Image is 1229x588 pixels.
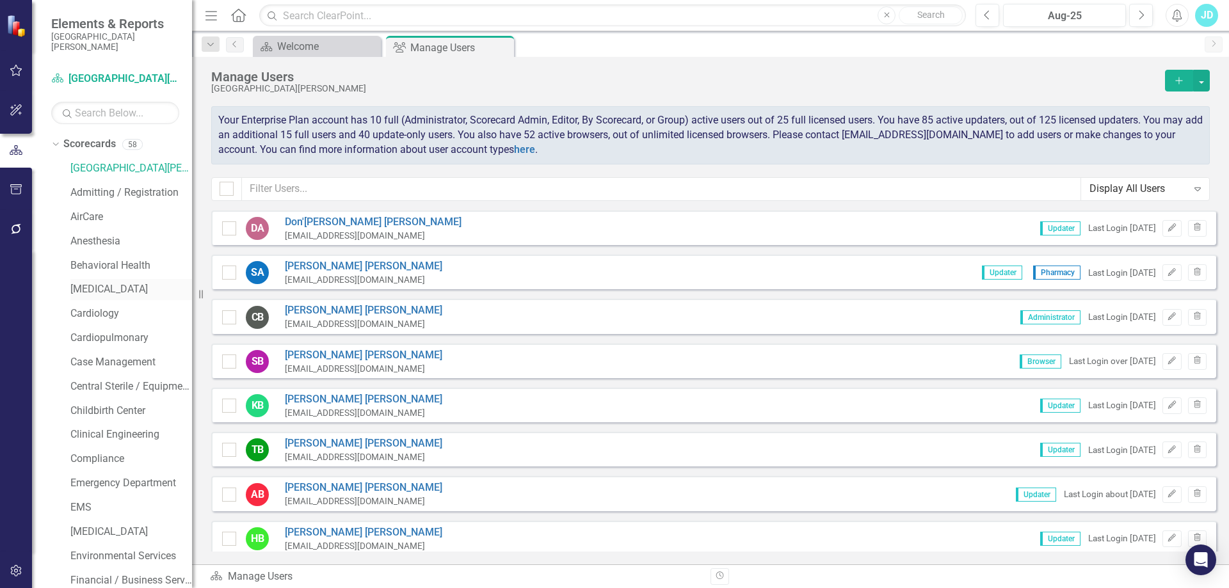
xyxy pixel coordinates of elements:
div: KB [246,394,269,417]
a: Emergency Department [70,476,192,491]
a: AirCare [70,210,192,225]
div: [EMAIL_ADDRESS][DOMAIN_NAME] [285,451,442,463]
div: Open Intercom Messenger [1185,544,1216,575]
span: Pharmacy [1033,266,1080,280]
div: Manage Users [211,70,1159,84]
div: Last Login about [DATE] [1064,488,1156,500]
a: [PERSON_NAME] [PERSON_NAME] [285,259,442,274]
div: Last Login [DATE] [1088,222,1156,234]
div: [EMAIL_ADDRESS][DOMAIN_NAME] [285,495,442,507]
div: Manage Users [210,569,701,584]
div: HB [246,527,269,550]
a: Welcome [256,38,378,54]
div: Aug-25 [1008,8,1121,24]
a: [PERSON_NAME] [PERSON_NAME] [285,303,442,318]
div: Last Login over [DATE] [1069,355,1156,367]
a: [MEDICAL_DATA] [70,525,192,539]
button: Search [899,6,963,24]
a: Central Sterile / Equipment Distribution [70,379,192,394]
div: Last Login [DATE] [1088,311,1156,323]
span: Elements & Reports [51,16,179,31]
div: [EMAIL_ADDRESS][DOMAIN_NAME] [285,407,442,419]
span: Updater [1040,532,1080,546]
div: DA [246,217,269,240]
a: Environmental Services [70,549,192,564]
a: [GEOGRAPHIC_DATA][PERSON_NAME] [51,72,179,86]
a: Childbirth Center [70,404,192,418]
a: [PERSON_NAME] [PERSON_NAME] [285,392,442,407]
a: Admitting / Registration [70,186,192,200]
div: Last Login [DATE] [1088,444,1156,456]
div: Welcome [277,38,378,54]
button: JD [1195,4,1218,27]
span: Updater [982,266,1022,280]
a: Scorecards [63,137,116,152]
div: SA [246,261,269,284]
a: Behavioral Health [70,258,192,273]
span: Search [917,10,945,20]
a: [PERSON_NAME] [PERSON_NAME] [285,481,442,495]
div: TB [246,438,269,461]
div: [EMAIL_ADDRESS][DOMAIN_NAME] [285,230,462,242]
input: Search ClearPoint... [259,4,966,27]
div: [EMAIL_ADDRESS][DOMAIN_NAME] [285,274,442,286]
div: Display All Users [1089,182,1187,196]
div: CB [246,306,269,329]
div: AB [246,483,269,506]
a: Cardiology [70,306,192,321]
button: Aug-25 [1003,4,1126,27]
a: Cardiopulmonary [70,331,192,346]
span: Updater [1040,443,1080,457]
span: Your Enterprise Plan account has 10 full (Administrator, Scorecard Admin, Editor, By Scorecard, o... [218,114,1203,155]
a: Compliance [70,452,192,466]
div: [EMAIL_ADDRESS][DOMAIN_NAME] [285,363,442,375]
a: Case Management [70,355,192,370]
div: [EMAIL_ADDRESS][DOMAIN_NAME] [285,540,442,552]
div: Last Login [DATE] [1088,267,1156,279]
div: Last Login [DATE] [1088,399,1156,411]
input: Search Below... [51,102,179,124]
img: ClearPoint Strategy [6,14,29,36]
div: [GEOGRAPHIC_DATA][PERSON_NAME] [211,84,1159,93]
a: Don'[PERSON_NAME] [PERSON_NAME] [285,215,462,230]
a: [PERSON_NAME] [PERSON_NAME] [285,436,442,451]
a: [PERSON_NAME] [PERSON_NAME] [285,348,442,363]
a: Financial / Business Services [70,573,192,588]
a: Clinical Engineering [70,427,192,442]
span: Updater [1040,221,1080,235]
a: [PERSON_NAME] [PERSON_NAME] [285,525,442,540]
small: [GEOGRAPHIC_DATA][PERSON_NAME] [51,31,179,52]
span: Updater [1040,399,1080,413]
a: EMS [70,500,192,515]
span: Browser [1020,354,1061,369]
a: here [514,143,535,155]
a: [GEOGRAPHIC_DATA][PERSON_NAME] [70,161,192,176]
div: [EMAIL_ADDRESS][DOMAIN_NAME] [285,318,442,330]
a: [MEDICAL_DATA] [70,282,192,297]
a: Anesthesia [70,234,192,249]
input: Filter Users... [241,177,1081,201]
div: SB [246,350,269,373]
span: Updater [1016,488,1056,502]
div: Manage Users [410,40,511,56]
div: 58 [122,139,143,150]
div: Last Login [DATE] [1088,532,1156,544]
span: Administrator [1020,310,1080,324]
